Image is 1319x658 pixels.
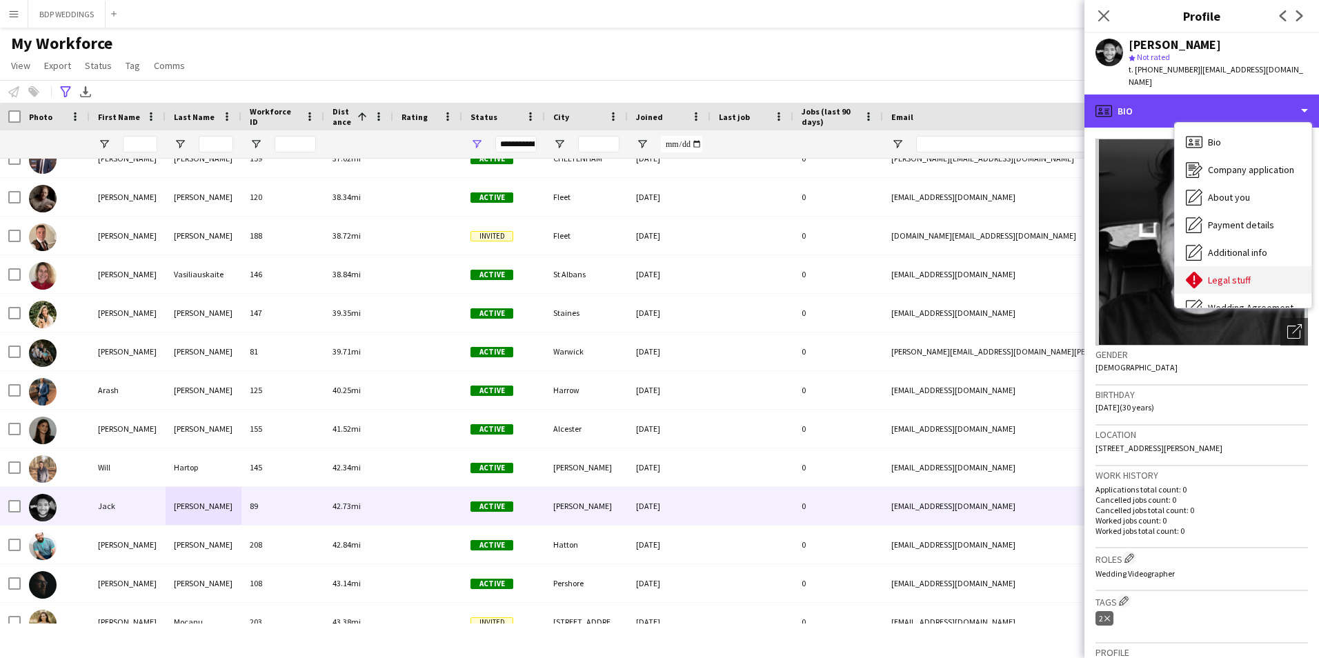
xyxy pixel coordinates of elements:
[28,1,106,28] button: BDP WEDDINGS
[793,255,883,293] div: 0
[29,610,57,637] img: Roxana Mocanu
[333,106,352,127] span: Distance
[1175,266,1311,294] div: Legal stuff
[44,59,71,72] span: Export
[166,255,241,293] div: Vasiliauskaite
[1095,428,1308,441] h3: Location
[1208,246,1267,259] span: Additional info
[241,603,324,641] div: 203
[470,270,513,280] span: Active
[891,112,913,122] span: Email
[891,138,904,150] button: Open Filter Menu
[29,532,57,560] img: Simon Wainwright
[470,154,513,164] span: Active
[333,346,361,357] span: 39.71mi
[793,564,883,602] div: 0
[470,112,497,122] span: Status
[90,487,166,525] div: Jack
[241,139,324,177] div: 159
[793,487,883,525] div: 0
[1095,568,1175,579] span: Wedding Videographer
[1208,301,1293,314] span: Wedding Agreement
[883,217,1159,255] div: [DOMAIN_NAME][EMAIL_ADDRESS][DOMAIN_NAME]
[470,501,513,512] span: Active
[333,423,361,434] span: 41.52mi
[39,57,77,74] a: Export
[628,294,711,332] div: [DATE]
[29,378,57,406] img: Arash Soltani
[29,223,57,251] img: Daniel Marshall
[883,139,1159,177] div: [PERSON_NAME][EMAIL_ADDRESS][DOMAIN_NAME]
[29,494,57,521] img: Jack Clegg
[166,294,241,332] div: [PERSON_NAME]
[1208,219,1274,231] span: Payment details
[628,410,711,448] div: [DATE]
[793,603,883,641] div: 0
[545,255,628,293] div: St Albans
[793,448,883,486] div: 0
[6,57,36,74] a: View
[11,59,30,72] span: View
[545,564,628,602] div: Pershore
[545,603,628,641] div: [STREET_ADDRESS]
[29,146,57,174] img: Lee Matthews
[470,617,513,628] span: Invited
[1175,211,1311,239] div: Payment details
[793,294,883,332] div: 0
[545,526,628,564] div: Hatton
[545,139,628,177] div: CHELTENHAM
[90,448,166,486] div: Will
[628,371,711,409] div: [DATE]
[1280,318,1308,346] div: Open photos pop-in
[628,564,711,602] div: [DATE]
[636,112,663,122] span: Joined
[85,59,112,72] span: Status
[241,448,324,486] div: 145
[1095,402,1154,412] span: [DATE] (30 years)
[470,138,483,150] button: Open Filter Menu
[1095,139,1308,346] img: Crew avatar or photo
[883,410,1159,448] div: [EMAIL_ADDRESS][DOMAIN_NAME]
[636,138,648,150] button: Open Filter Menu
[57,83,74,100] app-action-btn: Advanced filters
[166,410,241,448] div: [PERSON_NAME]
[174,112,215,122] span: Last Name
[250,106,299,127] span: Workforce ID
[545,448,628,486] div: [PERSON_NAME]
[1084,94,1319,128] div: Bio
[29,301,57,328] img: Katie Roberts
[545,487,628,525] div: [PERSON_NAME]
[883,255,1159,293] div: [EMAIL_ADDRESS][DOMAIN_NAME]
[241,410,324,448] div: 155
[883,487,1159,525] div: [EMAIL_ADDRESS][DOMAIN_NAME]
[333,501,361,511] span: 42.73mi
[29,571,57,599] img: Duncan Cox
[793,178,883,216] div: 0
[1208,274,1251,286] span: Legal stuff
[166,526,241,564] div: [PERSON_NAME]
[793,526,883,564] div: 0
[90,603,166,641] div: [PERSON_NAME]
[470,463,513,473] span: Active
[166,448,241,486] div: Hartop
[90,371,166,409] div: Arash
[628,526,711,564] div: [DATE]
[470,540,513,550] span: Active
[120,57,146,74] a: Tag
[545,332,628,370] div: Warwick
[545,178,628,216] div: Fleet
[883,526,1159,564] div: [EMAIL_ADDRESS][DOMAIN_NAME]
[90,217,166,255] div: [PERSON_NAME]
[1095,388,1308,401] h3: Birthday
[90,332,166,370] div: [PERSON_NAME]
[1095,484,1308,495] p: Applications total count: 0
[470,231,513,241] span: Invited
[470,347,513,357] span: Active
[883,371,1159,409] div: [EMAIL_ADDRESS][DOMAIN_NAME]
[1175,294,1311,321] div: Wedding Agreement
[174,138,186,150] button: Open Filter Menu
[1095,495,1308,505] p: Cancelled jobs count: 0
[1137,52,1170,62] span: Not rated
[1129,39,1221,51] div: [PERSON_NAME]
[333,308,361,318] span: 39.35mi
